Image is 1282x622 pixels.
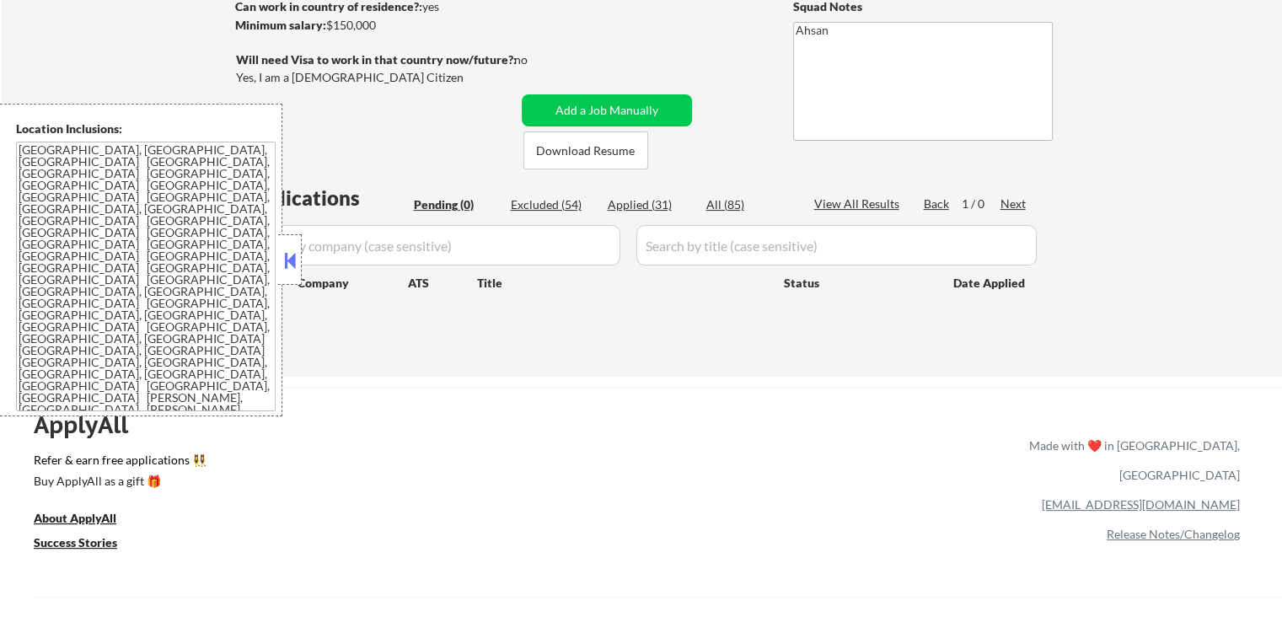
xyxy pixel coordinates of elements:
[608,196,692,213] div: Applied (31)
[523,131,648,169] button: Download Resume
[235,18,326,32] strong: Minimum salary:
[34,454,677,472] a: Refer & earn free applications 👯‍♀️
[34,475,202,487] div: Buy ApplyAll as a gift 🎁
[1107,527,1240,541] a: Release Notes/Changelog
[962,196,1000,212] div: 1 / 0
[414,196,498,213] div: Pending (0)
[522,94,692,126] button: Add a Job Manually
[511,196,595,213] div: Excluded (54)
[34,410,148,439] div: ApplyAll
[235,17,516,34] div: $150,000
[16,121,276,137] div: Location Inclusions:
[784,267,929,298] div: Status
[636,225,1037,265] input: Search by title (case sensitive)
[924,196,951,212] div: Back
[477,275,768,292] div: Title
[34,472,202,493] a: Buy ApplyAll as a gift 🎁
[236,69,521,86] div: Yes, I am a [DEMOGRAPHIC_DATA] Citizen
[814,196,904,212] div: View All Results
[241,225,620,265] input: Search by company (case sensitive)
[408,275,477,292] div: ATS
[1000,196,1027,212] div: Next
[34,534,140,555] a: Success Stories
[706,196,791,213] div: All (85)
[298,275,408,292] div: Company
[514,51,562,68] div: no
[34,511,116,525] u: About ApplyAll
[34,535,117,550] u: Success Stories
[953,275,1027,292] div: Date Applied
[241,188,408,208] div: Applications
[1042,497,1240,512] a: [EMAIL_ADDRESS][DOMAIN_NAME]
[236,52,517,67] strong: Will need Visa to work in that country now/future?:
[34,509,140,530] a: About ApplyAll
[1022,431,1240,490] div: Made with ❤️ in [GEOGRAPHIC_DATA], [GEOGRAPHIC_DATA]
